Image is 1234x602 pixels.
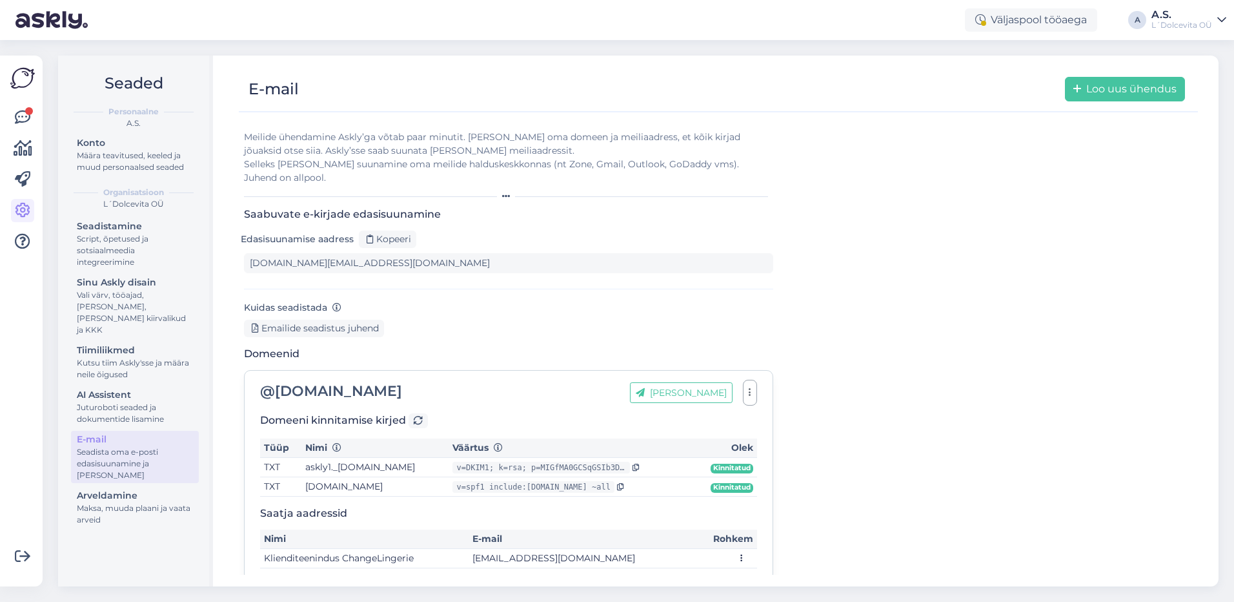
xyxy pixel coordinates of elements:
[77,489,193,503] div: Arveldamine
[244,130,773,185] div: Meilide ühendamine Askly’ga võtab paar minutit. [PERSON_NAME] oma domeen ja meiliaadress, et kõik...
[10,66,35,90] img: Askly Logo
[630,382,733,403] button: [PERSON_NAME]
[77,388,193,402] div: AI Assistent
[260,530,469,549] th: Nimi
[260,507,757,519] h3: Saatja aadressid
[77,276,193,289] div: Sinu Askly disain
[71,386,199,427] a: AI AssistentJuturoboti seaded ja dokumentide lisamine
[71,274,199,338] a: Sinu Askly disainVali värv, tööajad, [PERSON_NAME], [PERSON_NAME] kiirvalikud ja KKK
[1128,11,1146,29] div: A
[1151,10,1212,20] div: A.S.
[452,462,630,473] div: v=DKIM1; k=rsa; p=MIGfMA0GCSqGSIb3DQEBAQUAA4GNADCBiQKBgQCawKZzjzqlo1UgGhlejROtvUa/ldSFTsyRez43QvL...
[301,477,449,497] td: [DOMAIN_NAME]
[103,187,164,198] b: Organisatsioon
[248,77,299,101] div: E-mail
[1065,77,1185,101] button: Loo uus ühendus
[77,150,193,173] div: Määra teavitused, keeled ja muud personaalsed seaded
[711,464,753,474] span: Kinnitatud
[77,233,193,268] div: Script, õpetused ja sotsiaalmeedia integreerimine
[77,357,193,380] div: Kutsu tiim Askly'sse ja määra neile õigused
[694,530,757,549] th: Rohkem
[77,344,193,357] div: Tiimiliikmed
[68,118,199,129] div: A.S.
[301,439,449,458] th: Nimi
[68,198,199,210] div: L´Dolcevita OÜ
[260,458,301,477] td: TXT
[77,220,193,233] div: Seadistamine
[260,439,301,458] th: Tüüp
[71,342,199,382] a: TiimiliikmedKutsu tiim Askly'sse ja määra neile õigused
[77,446,193,481] div: Seadista oma e-posti edasisuunamine ja [PERSON_NAME]
[244,301,341,315] label: Kuidas seadistada
[694,439,757,458] th: Olek
[71,134,199,175] a: KontoMäära teavitused, keeled ja muud personaalsed seaded
[77,136,193,150] div: Konto
[68,71,199,96] h2: Seaded
[77,433,193,446] div: E-mail
[241,233,354,246] label: Edasisuunamise aadress
[469,530,694,549] th: E-mail
[469,549,694,568] td: [EMAIL_ADDRESS][DOMAIN_NAME]
[260,413,757,428] h3: Domeeni kinnitamise kirjed
[244,320,384,337] div: Emailide seadistus juhend
[260,549,469,568] td: Klienditeenindus ChangeLingerie
[77,289,193,336] div: Vali värv, tööajad, [PERSON_NAME], [PERSON_NAME] kiirvalikud ja KKK
[244,348,773,360] h3: Domeenid
[260,477,301,497] td: TXT
[1151,10,1226,30] a: A.S.L´Dolcevita OÜ
[1151,20,1212,30] div: L´Dolcevita OÜ
[71,487,199,528] a: ArveldamineMaksa, muuda plaani ja vaata arveid
[260,382,275,400] span: @
[359,231,416,248] div: Kopeeri
[711,483,753,493] span: Kinnitatud
[244,253,773,273] input: 123-support-example@customer-support.askly.me
[77,503,193,526] div: Maksa, muuda plaani ja vaata arveid
[301,458,449,477] td: askly1._[DOMAIN_NAME]
[77,402,193,425] div: Juturoboti seaded ja dokumentide lisamine
[108,106,159,118] b: Personaalne
[449,439,693,458] th: Väärtus
[71,431,199,483] a: E-mailSeadista oma e-posti edasisuunamine ja [PERSON_NAME]
[452,481,614,493] div: v=spf1 include:[DOMAIN_NAME] ~all
[260,384,402,399] div: [DOMAIN_NAME]
[71,218,199,270] a: SeadistamineScript, õpetused ja sotsiaalmeedia integreerimine
[965,8,1097,32] div: Väljaspool tööaega
[244,208,773,220] h3: Saabuvate e-kirjade edasisuunamine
